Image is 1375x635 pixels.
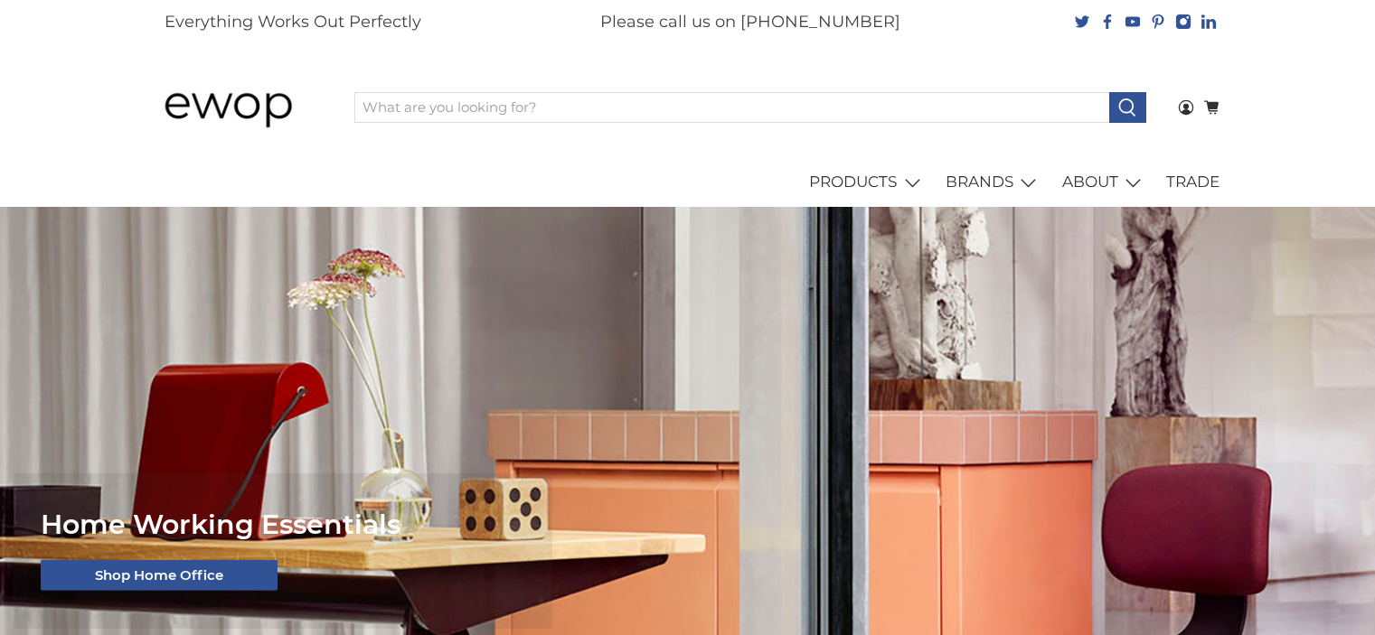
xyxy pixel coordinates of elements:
[41,560,278,591] a: Shop Home Office
[1051,157,1156,208] a: ABOUT
[600,10,900,34] p: Please call us on [PHONE_NUMBER]
[165,10,421,34] p: Everything Works Out Perfectly
[1156,157,1230,208] a: TRADE
[354,92,1110,123] input: What are you looking for?
[41,508,400,541] span: Home Working Essentials
[799,157,936,208] a: PRODUCTS
[146,157,1230,208] nav: main navigation
[936,157,1052,208] a: BRANDS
